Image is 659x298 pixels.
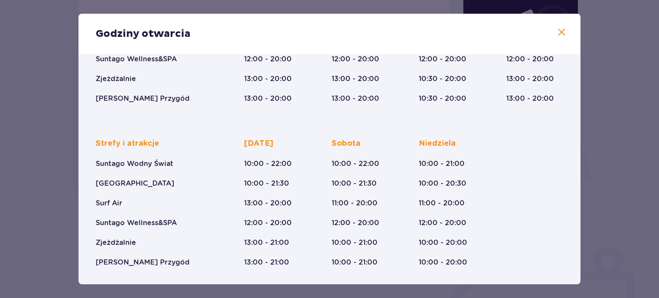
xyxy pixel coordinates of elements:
[332,94,379,103] p: 13:00 - 20:00
[419,258,467,267] p: 10:00 - 20:00
[244,258,289,267] p: 13:00 - 21:00
[332,179,377,188] p: 10:00 - 21:30
[96,94,190,103] p: [PERSON_NAME] Przygód
[332,218,379,228] p: 12:00 - 20:00
[96,159,173,169] p: Suntago Wodny Świat
[419,94,466,103] p: 10:30 - 20:00
[332,199,378,208] p: 11:00 - 20:00
[96,238,136,247] p: Zjeżdżalnie
[96,199,122,208] p: Surf Air
[244,54,292,64] p: 12:00 - 20:00
[506,74,554,84] p: 13:00 - 20:00
[96,27,190,40] p: Godziny otwarcia
[96,179,174,188] p: [GEOGRAPHIC_DATA]
[419,218,466,228] p: 12:00 - 20:00
[419,199,465,208] p: 11:00 - 20:00
[332,159,379,169] p: 10:00 - 22:00
[419,159,465,169] p: 10:00 - 21:00
[244,238,289,247] p: 13:00 - 21:00
[332,138,360,149] p: Sobota
[244,218,292,228] p: 12:00 - 20:00
[419,238,467,247] p: 10:00 - 20:00
[332,54,379,64] p: 12:00 - 20:00
[332,258,378,267] p: 10:00 - 21:00
[419,138,456,149] p: Niedziela
[506,94,554,103] p: 13:00 - 20:00
[419,179,466,188] p: 10:00 - 20:30
[96,74,136,84] p: Zjeżdżalnie
[96,218,177,228] p: Suntago Wellness&SPA
[96,258,190,267] p: [PERSON_NAME] Przygód
[419,54,466,64] p: 12:00 - 20:00
[332,74,379,84] p: 13:00 - 20:00
[96,54,177,64] p: Suntago Wellness&SPA
[244,138,273,149] p: [DATE]
[244,74,292,84] p: 13:00 - 20:00
[96,138,159,149] p: Strefy i atrakcje
[419,74,466,84] p: 10:30 - 20:00
[506,54,554,64] p: 12:00 - 20:00
[244,199,292,208] p: 13:00 - 20:00
[244,94,292,103] p: 13:00 - 20:00
[244,159,292,169] p: 10:00 - 22:00
[244,179,289,188] p: 10:00 - 21:30
[332,238,378,247] p: 10:00 - 21:00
